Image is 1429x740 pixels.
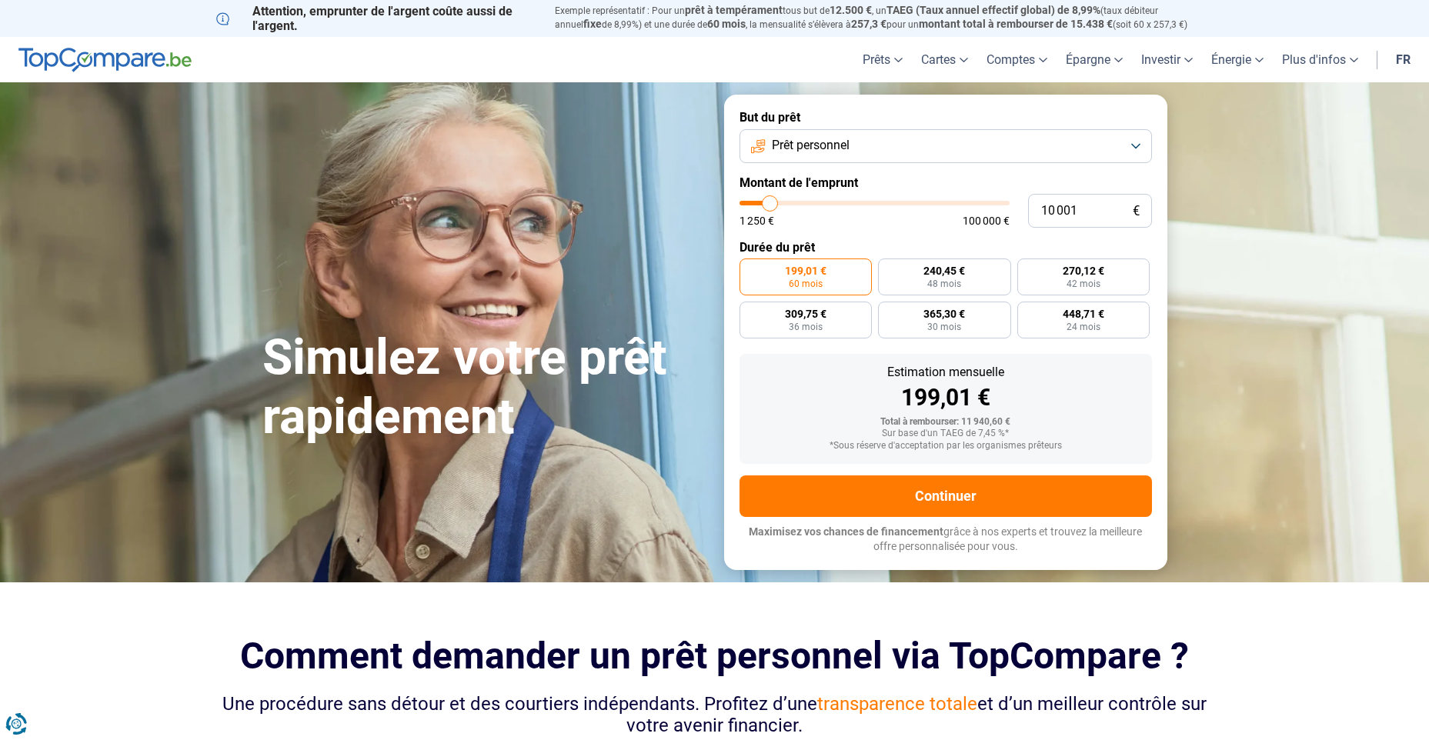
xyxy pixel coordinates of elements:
img: TopCompare [18,48,192,72]
span: 12.500 € [830,4,872,16]
button: Continuer [740,475,1152,517]
p: Exemple représentatif : Pour un tous but de , un (taux débiteur annuel de 8,99%) et une durée de ... [555,4,1214,32]
span: 199,01 € [785,265,826,276]
span: Maximisez vos chances de financement [749,525,943,538]
span: 257,3 € [851,18,886,30]
a: Prêts [853,37,912,82]
button: Prêt personnel [740,129,1152,163]
span: prêt à tempérament [685,4,783,16]
span: TAEG (Taux annuel effectif global) de 8,99% [886,4,1100,16]
span: fixe [583,18,602,30]
a: Cartes [912,37,977,82]
div: *Sous réserve d'acceptation par les organismes prêteurs [752,441,1140,452]
h2: Comment demander un prêt personnel via TopCompare ? [216,635,1214,677]
span: montant total à rembourser de 15.438 € [919,18,1113,30]
span: 365,30 € [923,308,965,319]
div: Sur base d'un TAEG de 7,45 %* [752,428,1140,439]
span: € [1133,205,1140,218]
a: Comptes [977,37,1057,82]
span: 309,75 € [785,308,826,319]
div: Une procédure sans détour et des courtiers indépendants. Profitez d’une et d’un meilleur contrôle... [216,693,1214,738]
p: Attention, emprunter de l'argent coûte aussi de l'argent. [216,4,536,33]
span: 1 250 € [740,215,774,226]
h1: Simulez votre prêt rapidement [262,328,706,447]
div: Estimation mensuelle [752,366,1140,378]
span: 48 mois [927,279,961,288]
span: Prêt personnel [772,137,850,154]
div: Total à rembourser: 11 940,60 € [752,417,1140,428]
span: 36 mois [789,322,823,332]
span: 100 000 € [963,215,1010,226]
a: Énergie [1202,37,1273,82]
div: 199,01 € [752,386,1140,409]
label: Montant de l'emprunt [740,175,1152,190]
span: 240,45 € [923,265,965,276]
span: 448,71 € [1063,308,1104,319]
p: grâce à nos experts et trouvez la meilleure offre personnalisée pour vous. [740,525,1152,555]
span: 270,12 € [1063,265,1104,276]
a: Investir [1132,37,1202,82]
label: Durée du prêt [740,240,1152,255]
a: Plus d'infos [1273,37,1367,82]
span: transparence totale [817,693,977,715]
a: Épargne [1057,37,1132,82]
span: 24 mois [1067,322,1100,332]
span: 60 mois [707,18,746,30]
span: 42 mois [1067,279,1100,288]
label: But du prêt [740,110,1152,125]
span: 60 mois [789,279,823,288]
a: fr [1387,37,1420,82]
span: 30 mois [927,322,961,332]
